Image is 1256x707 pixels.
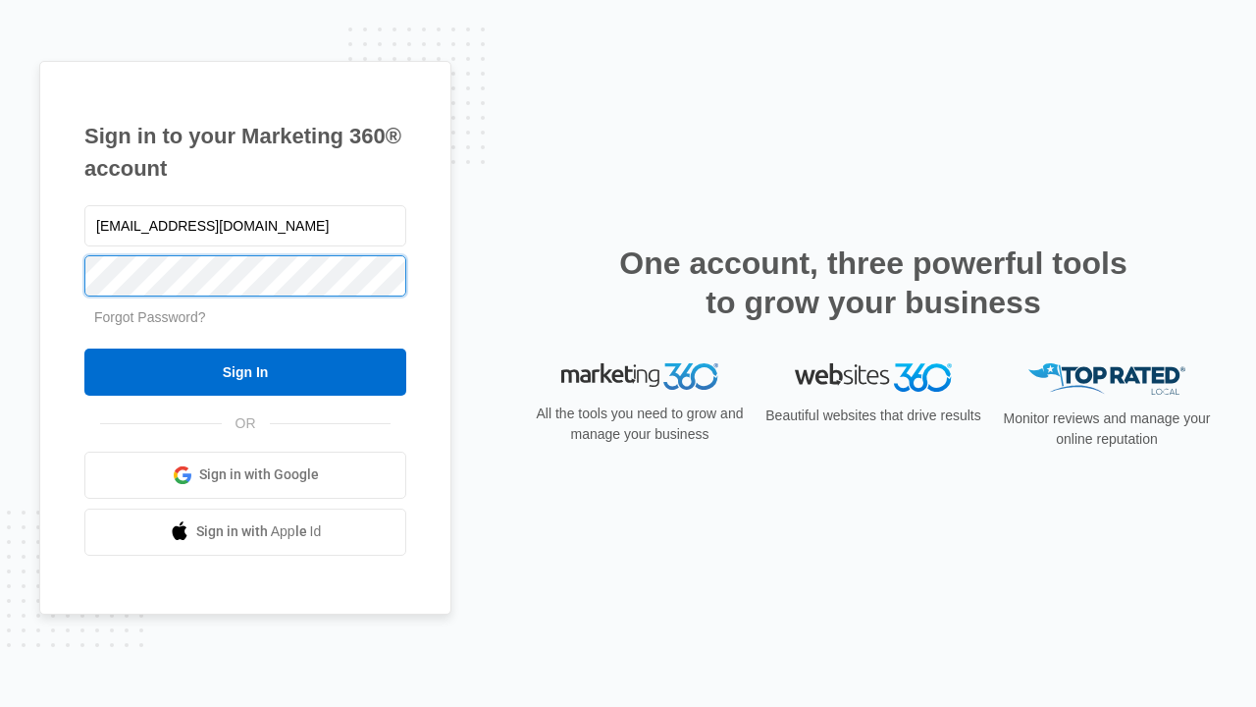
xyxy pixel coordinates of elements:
[94,309,206,325] a: Forgot Password?
[199,464,319,485] span: Sign in with Google
[795,363,952,392] img: Websites 360
[84,452,406,499] a: Sign in with Google
[84,509,406,556] a: Sign in with Apple Id
[613,244,1133,322] h2: One account, three powerful tools to grow your business
[997,408,1217,450] p: Monitor reviews and manage your online reputation
[84,349,406,396] input: Sign In
[84,120,406,185] h1: Sign in to your Marketing 360® account
[84,205,406,246] input: Email
[530,404,750,445] p: All the tools you need to grow and manage your business
[561,363,718,391] img: Marketing 360
[763,406,983,426] p: Beautiful websites that drive results
[1028,363,1185,396] img: Top Rated Local
[222,413,270,434] span: OR
[196,521,322,542] span: Sign in with Apple Id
